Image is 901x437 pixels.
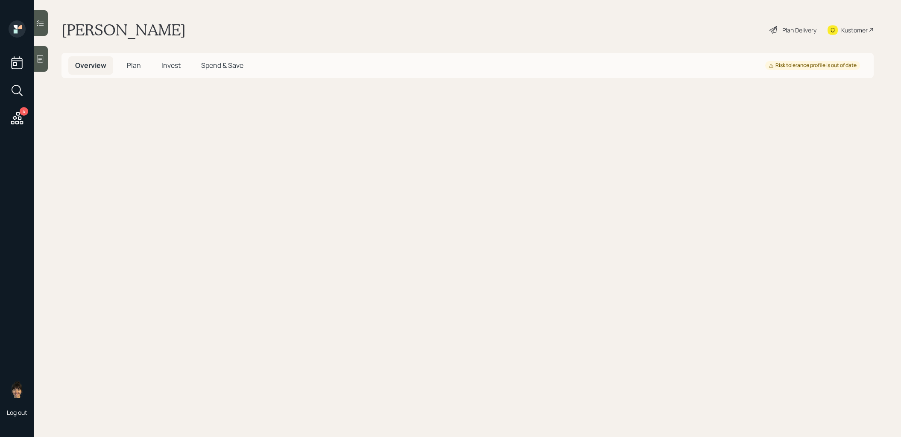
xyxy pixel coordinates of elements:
[841,26,868,35] div: Kustomer
[9,381,26,398] img: treva-nostdahl-headshot.png
[201,61,243,70] span: Spend & Save
[782,26,816,35] div: Plan Delivery
[75,61,106,70] span: Overview
[7,408,27,417] div: Log out
[20,107,28,116] div: 4
[769,62,857,69] div: Risk tolerance profile is out of date
[161,61,181,70] span: Invest
[61,20,186,39] h1: [PERSON_NAME]
[127,61,141,70] span: Plan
